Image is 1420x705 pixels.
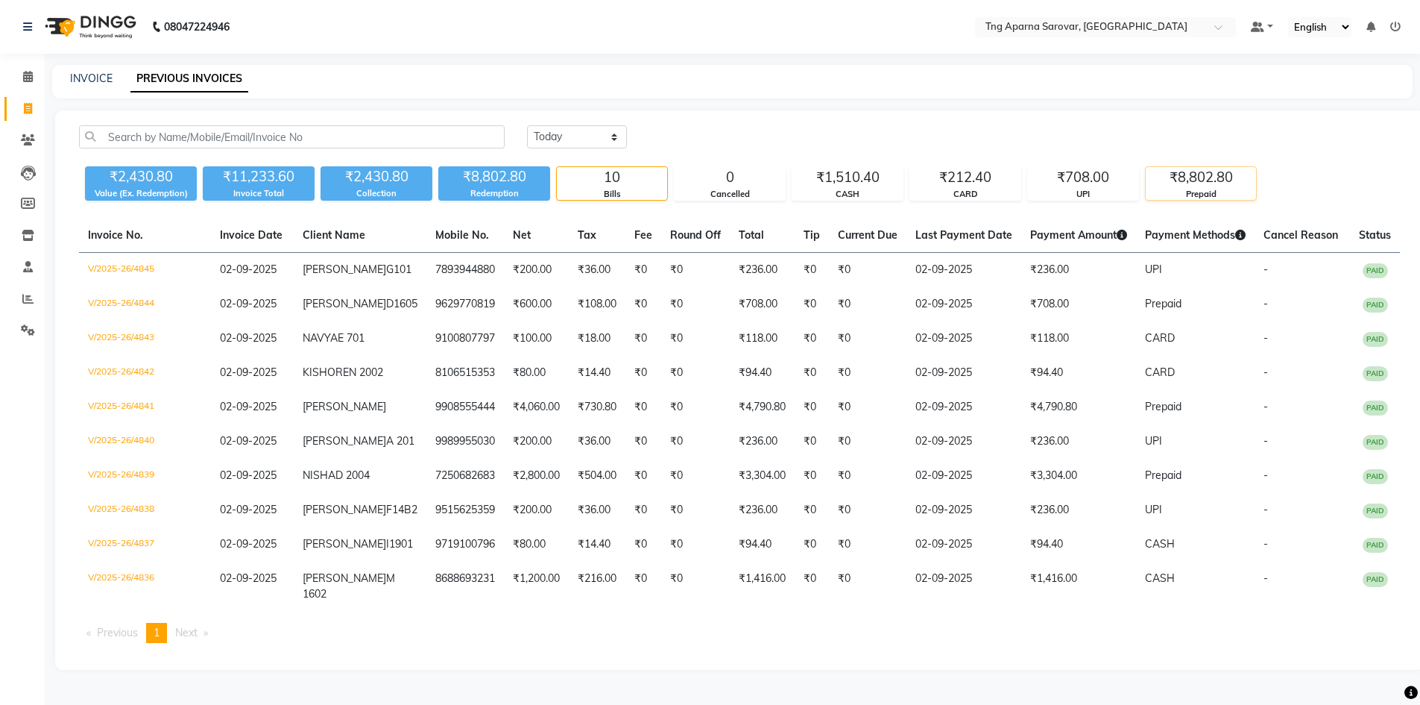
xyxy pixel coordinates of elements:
td: ₹0 [625,390,661,424]
td: ₹1,416.00 [730,562,795,611]
td: 9629770819 [426,287,504,322]
div: Cancelled [675,188,785,201]
td: ₹236.00 [1021,424,1136,459]
div: UPI [1028,188,1138,201]
span: D1605 [386,297,417,310]
td: ₹504.00 [569,459,625,493]
span: [PERSON_NAME] [303,263,386,276]
td: 8688693231 [426,562,504,611]
span: - [1263,331,1268,345]
span: PAID [1363,435,1388,450]
span: NAVYA [303,331,338,345]
a: INVOICE [70,72,113,85]
td: ₹236.00 [1021,493,1136,527]
td: 02-09-2025 [906,356,1021,390]
span: 02-09-2025 [220,503,277,516]
span: E 701 [338,331,365,345]
div: CARD [910,188,1020,201]
td: V/2025-26/4842 [79,356,211,390]
span: CARD [1145,366,1175,379]
span: - [1263,571,1268,585]
td: ₹0 [795,390,829,424]
td: ₹94.40 [730,527,795,562]
span: - [1263,503,1268,516]
td: ₹0 [829,322,906,356]
td: ₹0 [661,356,730,390]
td: V/2025-26/4845 [79,253,211,288]
span: Last Payment Date [915,228,1012,242]
td: 02-09-2025 [906,459,1021,493]
td: ₹0 [625,493,661,527]
td: ₹0 [829,562,906,611]
td: ₹708.00 [1021,287,1136,322]
span: PAID [1363,469,1388,484]
span: F14B2 [386,503,417,516]
td: ₹0 [795,322,829,356]
div: ₹212.40 [910,167,1020,188]
span: 02-09-2025 [220,366,277,379]
td: ₹0 [661,459,730,493]
td: ₹36.00 [569,493,625,527]
div: Bills [557,188,667,201]
span: Payment Amount [1030,228,1127,242]
td: ₹0 [625,527,661,562]
td: V/2025-26/4839 [79,459,211,493]
div: ₹1,510.40 [792,167,903,188]
td: ₹18.00 [569,322,625,356]
span: G101 [386,263,411,276]
span: Previous [97,626,138,639]
td: 02-09-2025 [906,562,1021,611]
td: ₹0 [661,390,730,424]
td: ₹0 [795,287,829,322]
td: 9719100796 [426,527,504,562]
span: Current Due [838,228,897,242]
td: V/2025-26/4844 [79,287,211,322]
td: ₹0 [795,527,829,562]
span: PAID [1363,538,1388,553]
td: ₹0 [795,253,829,288]
span: Mobile No. [435,228,489,242]
span: 02-09-2025 [220,537,277,551]
span: PAID [1363,366,1388,381]
td: ₹0 [625,459,661,493]
span: UPI [1145,503,1162,516]
td: 02-09-2025 [906,424,1021,459]
img: logo [38,6,140,48]
span: Client Name [303,228,365,242]
td: 02-09-2025 [906,390,1021,424]
a: PREVIOUS INVOICES [130,66,248,93]
td: ₹600.00 [504,287,569,322]
td: ₹0 [795,493,829,527]
div: Prepaid [1146,188,1256,201]
td: ₹200.00 [504,253,569,288]
td: ₹80.00 [504,527,569,562]
td: ₹118.00 [730,322,795,356]
td: ₹14.40 [569,527,625,562]
td: ₹0 [795,356,829,390]
span: 02-09-2025 [220,434,277,448]
span: Tip [804,228,820,242]
td: ₹100.00 [504,322,569,356]
div: ₹708.00 [1028,167,1138,188]
span: [PERSON_NAME] [303,537,386,551]
div: ₹2,430.80 [321,166,432,187]
span: - [1263,366,1268,379]
td: ₹0 [661,424,730,459]
div: Invoice Total [203,187,315,200]
td: ₹730.80 [569,390,625,424]
div: Redemption [438,187,550,200]
span: PAID [1363,572,1388,587]
span: PAID [1363,263,1388,278]
div: 0 [675,167,785,188]
span: Cancel Reason [1263,228,1338,242]
span: Payment Methods [1145,228,1246,242]
td: ₹0 [661,493,730,527]
td: ₹0 [625,424,661,459]
div: ₹8,802.80 [1146,167,1256,188]
span: Prepaid [1145,469,1181,482]
span: PAID [1363,332,1388,347]
div: CASH [792,188,903,201]
span: - [1263,469,1268,482]
div: ₹2,430.80 [85,166,197,187]
td: ₹216.00 [569,562,625,611]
